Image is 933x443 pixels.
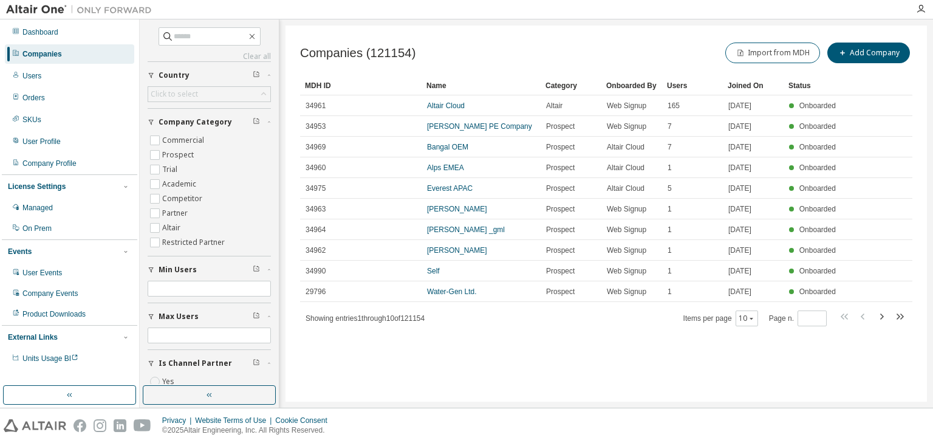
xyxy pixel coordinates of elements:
[306,163,326,173] span: 34960
[148,52,271,61] a: Clear all
[728,204,751,214] span: [DATE]
[148,87,270,101] div: Click to select
[606,76,657,95] div: Onboarded By
[427,163,464,172] a: Alps EMEA
[728,76,779,95] div: Joined On
[607,246,646,255] span: Web Signup
[306,142,326,152] span: 34969
[546,101,562,111] span: Altair
[827,43,910,63] button: Add Company
[8,182,66,191] div: License Settings
[253,117,260,127] span: Clear filter
[427,143,468,151] a: Bangal OEM
[114,419,126,432] img: linkedin.svg
[799,163,836,172] span: Onboarded
[668,163,672,173] span: 1
[162,148,196,162] label: Prospect
[769,311,827,326] span: Page n.
[668,142,672,152] span: 7
[151,89,198,99] div: Click to select
[728,122,751,131] span: [DATE]
[607,163,644,173] span: Altair Cloud
[6,4,158,16] img: Altair One
[159,117,232,127] span: Company Category
[8,247,32,256] div: Events
[546,246,575,255] span: Prospect
[668,184,672,193] span: 5
[546,122,575,131] span: Prospect
[683,311,758,326] span: Items per page
[159,70,190,80] span: Country
[427,246,487,255] a: [PERSON_NAME]
[607,225,646,235] span: Web Signup
[22,49,62,59] div: Companies
[668,204,672,214] span: 1
[546,163,575,173] span: Prospect
[545,76,596,95] div: Category
[306,101,326,111] span: 34961
[162,133,207,148] label: Commercial
[546,225,575,235] span: Prospect
[668,122,672,131] span: 7
[667,76,718,95] div: Users
[162,416,195,425] div: Privacy
[159,265,197,275] span: Min Users
[22,137,61,146] div: User Profile
[300,46,415,60] span: Companies (121154)
[728,266,751,276] span: [DATE]
[159,359,232,368] span: Is Channel Partner
[607,101,646,111] span: Web Signup
[306,122,326,131] span: 34953
[73,419,86,432] img: facebook.svg
[607,142,644,152] span: Altair Cloud
[427,225,505,234] a: [PERSON_NAME] _gml
[607,184,644,193] span: Altair Cloud
[546,142,575,152] span: Prospect
[8,332,58,342] div: External Links
[22,309,86,319] div: Product Downloads
[134,419,151,432] img: youtube.svg
[728,142,751,152] span: [DATE]
[799,225,836,234] span: Onboarded
[668,246,672,255] span: 1
[427,287,477,296] a: Water-Gen Ltd.
[22,268,62,278] div: User Events
[253,359,260,368] span: Clear filter
[148,109,271,136] button: Company Category
[427,267,440,275] a: Self
[799,122,836,131] span: Onboarded
[728,225,751,235] span: [DATE]
[728,184,751,193] span: [DATE]
[546,287,575,297] span: Prospect
[427,122,532,131] a: [PERSON_NAME] PE Company
[799,143,836,151] span: Onboarded
[195,416,275,425] div: Website Terms of Use
[725,43,820,63] button: Import from MDH
[22,354,78,363] span: Units Usage BI
[253,70,260,80] span: Clear filter
[607,287,646,297] span: Web Signup
[162,235,227,250] label: Restricted Partner
[22,289,78,298] div: Company Events
[426,76,536,95] div: Name
[546,184,575,193] span: Prospect
[668,225,672,235] span: 1
[306,266,326,276] span: 34990
[162,206,190,221] label: Partner
[739,314,755,323] button: 10
[148,256,271,283] button: Min Users
[607,266,646,276] span: Web Signup
[148,303,271,330] button: Max Users
[668,101,680,111] span: 165
[162,191,205,206] label: Competitor
[22,93,45,103] div: Orders
[253,312,260,321] span: Clear filter
[799,101,836,110] span: Onboarded
[668,287,672,297] span: 1
[22,159,77,168] div: Company Profile
[306,225,326,235] span: 34964
[607,122,646,131] span: Web Signup
[728,246,751,255] span: [DATE]
[148,350,271,377] button: Is Channel Partner
[94,419,106,432] img: instagram.svg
